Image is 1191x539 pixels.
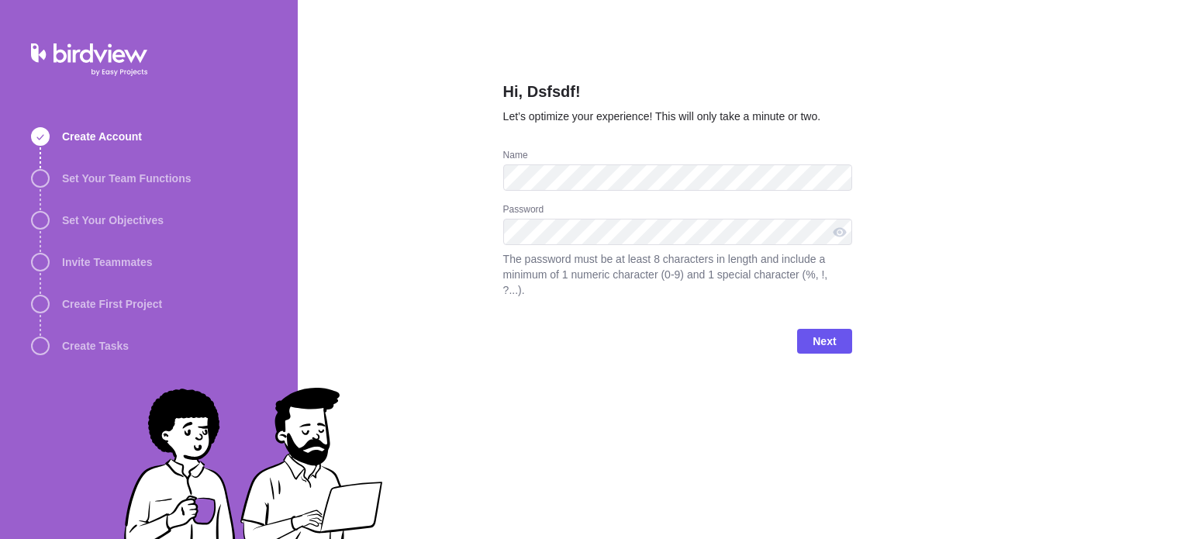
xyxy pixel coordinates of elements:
[503,81,852,109] h2: Hi, Dsfsdf!
[62,338,129,354] span: Create Tasks
[503,251,852,298] span: The password must be at least 8 characters in length and include a minimum of 1 numeric character...
[797,329,851,354] span: Next
[503,149,852,164] div: Name
[813,332,836,351] span: Next
[503,203,852,219] div: Password
[62,296,162,312] span: Create First Project
[62,254,152,270] span: Invite Teammates
[62,171,191,186] span: Set Your Team Functions
[62,212,164,228] span: Set Your Objectives
[503,110,821,123] span: Let’s optimize your experience! This will only take a minute or two.
[62,129,142,144] span: Create Account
